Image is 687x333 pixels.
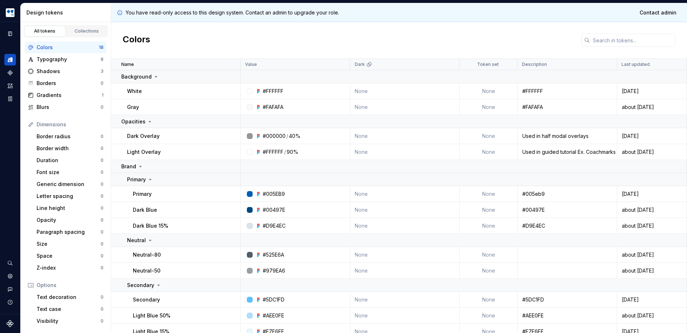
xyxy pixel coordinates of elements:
[618,190,686,198] div: [DATE]
[4,54,16,66] a: Design tokens
[37,80,101,87] div: Borders
[350,99,460,115] td: None
[263,267,285,274] div: #979EA6
[37,252,101,260] div: Space
[101,265,104,271] div: 0
[101,318,104,324] div: 0
[133,206,157,214] p: Dark Blue
[133,296,160,303] p: Secondary
[37,205,101,212] div: Line height
[518,222,616,229] div: #D9E4EC
[350,292,460,308] td: None
[34,155,106,166] a: Duration0
[34,166,106,178] a: Font size0
[37,133,101,140] div: Border radius
[37,169,101,176] div: Font size
[37,240,101,248] div: Size
[460,128,518,144] td: None
[4,67,16,79] a: Components
[618,104,686,111] div: about [DATE]
[101,229,104,235] div: 0
[37,228,101,236] div: Paragraph spacing
[518,190,616,198] div: #005eb9
[127,132,160,140] p: Dark Overlay
[99,45,104,50] div: 18
[101,205,104,211] div: 0
[34,291,106,303] a: Text decoration0
[102,92,104,98] div: 1
[618,88,686,95] div: [DATE]
[34,303,106,315] a: Text case0
[350,144,460,160] td: None
[640,9,677,16] span: Contact admin
[618,222,686,229] div: about [DATE]
[590,34,675,47] input: Search in tokens...
[355,62,365,67] p: Dark
[133,222,168,229] p: Dark Blue 15%
[127,282,154,289] p: Secondary
[25,54,106,65] a: Typography8
[26,9,108,16] div: Design tokens
[460,263,518,279] td: None
[101,241,104,247] div: 0
[263,148,283,156] div: #FFFFFF
[460,292,518,308] td: None
[34,190,106,202] a: Letter spacing0
[37,145,101,152] div: Border width
[37,44,99,51] div: Colors
[25,77,106,89] a: Borders0
[460,99,518,115] td: None
[37,157,101,164] div: Duration
[133,190,152,198] p: Primary
[34,214,106,226] a: Opacity0
[350,263,460,279] td: None
[263,88,283,95] div: #FFFFFF
[350,128,460,144] td: None
[37,121,104,128] div: Dimensions
[4,283,16,295] div: Contact support
[127,104,139,111] p: Gray
[101,217,104,223] div: 0
[350,308,460,324] td: None
[350,247,460,263] td: None
[34,262,106,274] a: Z-index0
[350,186,460,202] td: None
[101,306,104,312] div: 0
[618,251,686,258] div: about [DATE]
[350,218,460,234] td: None
[618,312,686,319] div: about [DATE]
[460,186,518,202] td: None
[350,83,460,99] td: None
[101,104,104,110] div: 0
[133,267,160,274] p: Neutral-50
[101,294,104,300] div: 0
[263,222,286,229] div: #D9E4EC
[37,216,101,224] div: Opacity
[263,190,285,198] div: #005EB9
[34,315,106,327] a: Visibility0
[284,148,286,156] div: /
[518,104,616,111] div: #FAFAFA
[460,247,518,263] td: None
[37,68,101,75] div: Shadows
[127,237,146,244] p: Neutral
[4,28,16,39] a: Documentation
[127,148,161,156] p: Light Overlay
[69,28,105,34] div: Collections
[37,294,101,301] div: Text decoration
[101,181,104,187] div: 0
[4,270,16,282] a: Settings
[133,251,161,258] p: Neutral-80
[460,218,518,234] td: None
[37,282,104,289] div: Options
[4,93,16,105] a: Storybook stories
[37,264,101,271] div: Z-index
[37,104,101,111] div: Blurs
[25,89,106,101] a: Gradients1
[6,8,14,17] img: b44e7a6b-69a5-43df-ae42-963d7259159b.png
[286,132,288,140] div: /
